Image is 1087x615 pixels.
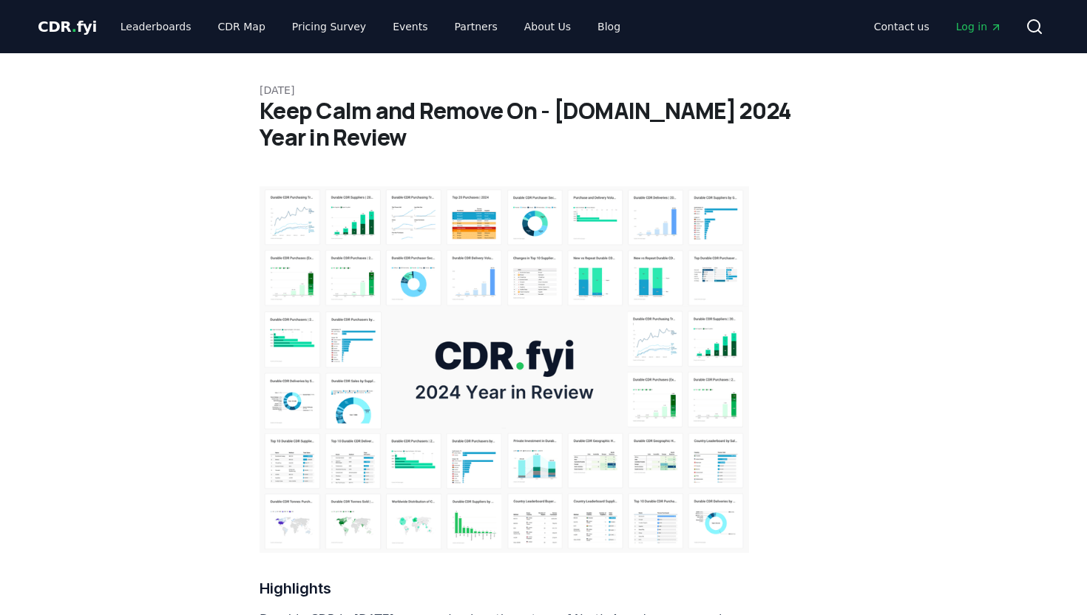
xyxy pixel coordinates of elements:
nav: Main [109,13,632,40]
a: Blog [586,13,632,40]
a: CDR.fyi [38,16,97,37]
span: . [72,18,77,35]
a: Partners [443,13,509,40]
nav: Main [862,13,1014,40]
a: About Us [512,13,583,40]
img: blog post image [260,186,749,553]
span: CDR fyi [38,18,97,35]
a: Leaderboards [109,13,203,40]
a: Events [381,13,439,40]
a: Log in [944,13,1014,40]
h1: Keep Calm and Remove On - [DOMAIN_NAME] 2024 Year in Review [260,98,827,151]
p: [DATE] [260,83,827,98]
span: Log in [956,19,1002,34]
a: Pricing Survey [280,13,378,40]
h3: Highlights [260,577,749,600]
a: CDR Map [206,13,277,40]
a: Contact us [862,13,941,40]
